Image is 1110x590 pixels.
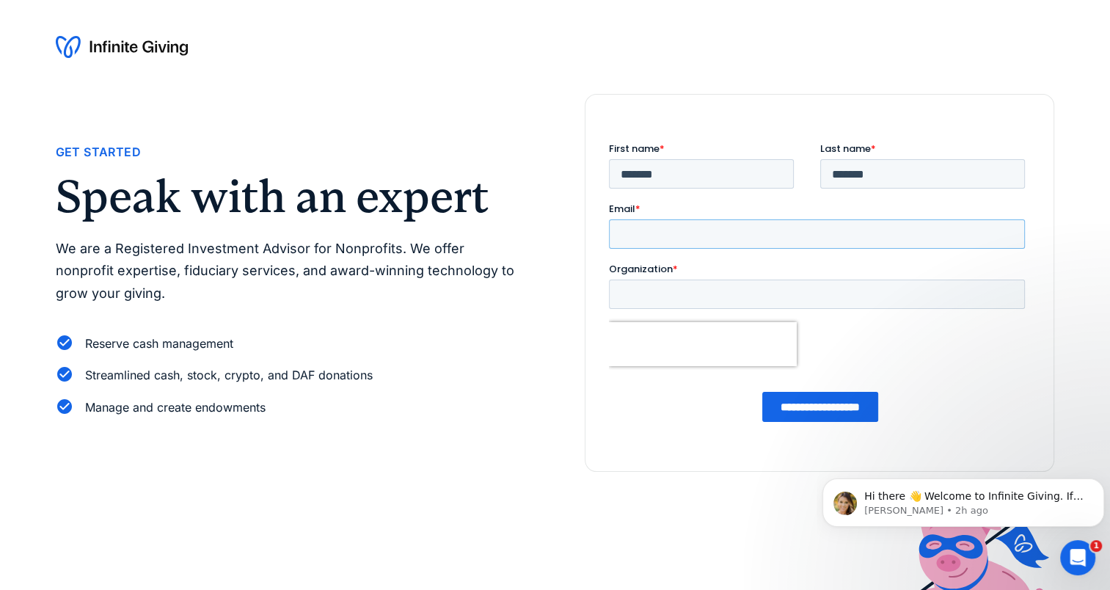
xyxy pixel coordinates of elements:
iframe: Intercom live chat [1060,540,1095,575]
span: 1 [1090,540,1102,552]
h2: Speak with an expert [56,174,526,219]
iframe: Intercom notifications message [817,448,1110,550]
iframe: Form 0 [609,142,1031,448]
div: Reserve cash management [85,334,233,354]
div: Get Started [56,142,141,162]
div: Streamlined cash, stock, crypto, and DAF donations [85,365,373,385]
div: Manage and create endowments [85,398,266,418]
p: We are a Registered Investment Advisor for Nonprofits. We offer nonprofit expertise, fiduciary se... [56,238,526,305]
